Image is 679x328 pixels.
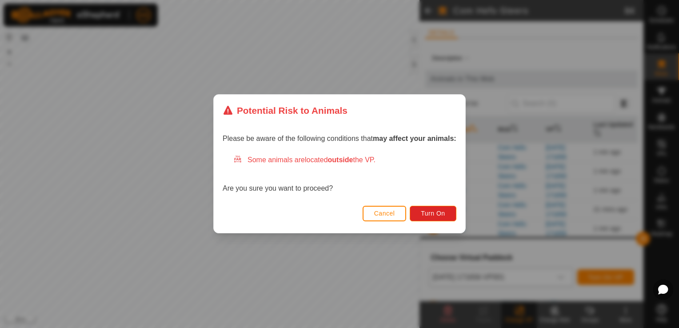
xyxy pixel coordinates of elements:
[233,155,456,166] div: Some animals are
[410,206,456,221] button: Turn On
[223,104,347,117] div: Potential Risk to Animals
[373,135,456,143] strong: may affect your animals:
[328,156,353,164] strong: outside
[363,206,407,221] button: Cancel
[374,210,395,217] span: Cancel
[223,135,456,143] span: Please be aware of the following conditions that
[305,156,375,164] span: located the VP.
[223,155,456,194] div: Are you sure you want to proceed?
[421,210,445,217] span: Turn On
